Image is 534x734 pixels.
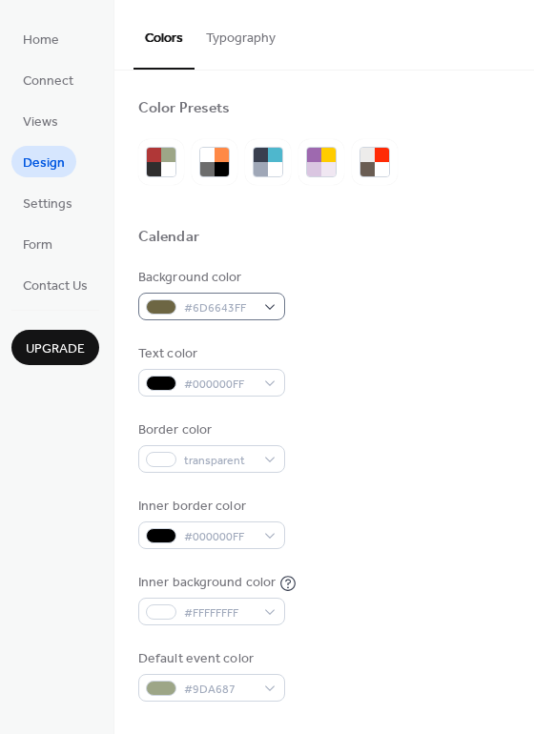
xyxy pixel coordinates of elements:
span: #000000FF [184,527,255,547]
a: Settings [11,187,84,218]
div: Inner border color [138,497,281,517]
a: Contact Us [11,269,99,300]
div: Background color [138,268,281,288]
a: Connect [11,64,85,95]
span: Connect [23,71,73,92]
a: Home [11,23,71,54]
div: Border color [138,420,281,440]
span: Design [23,153,65,173]
span: #6D6643FF [184,298,255,318]
a: Views [11,105,70,136]
span: #FFFFFFFF [184,603,255,623]
div: Inner background color [138,573,276,593]
button: Upgrade [11,330,99,365]
span: #9DA687 [184,680,255,700]
div: Color Presets [138,99,230,119]
div: Calendar [138,228,199,248]
span: Views [23,112,58,133]
span: Upgrade [26,339,85,359]
div: Default event color [138,649,281,669]
a: Design [11,146,76,177]
span: Home [23,31,59,51]
span: transparent [184,451,255,471]
a: Form [11,228,64,259]
span: Form [23,235,52,255]
div: Text color [138,344,281,364]
span: #000000FF [184,375,255,395]
span: Contact Us [23,276,88,296]
span: Settings [23,194,72,214]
